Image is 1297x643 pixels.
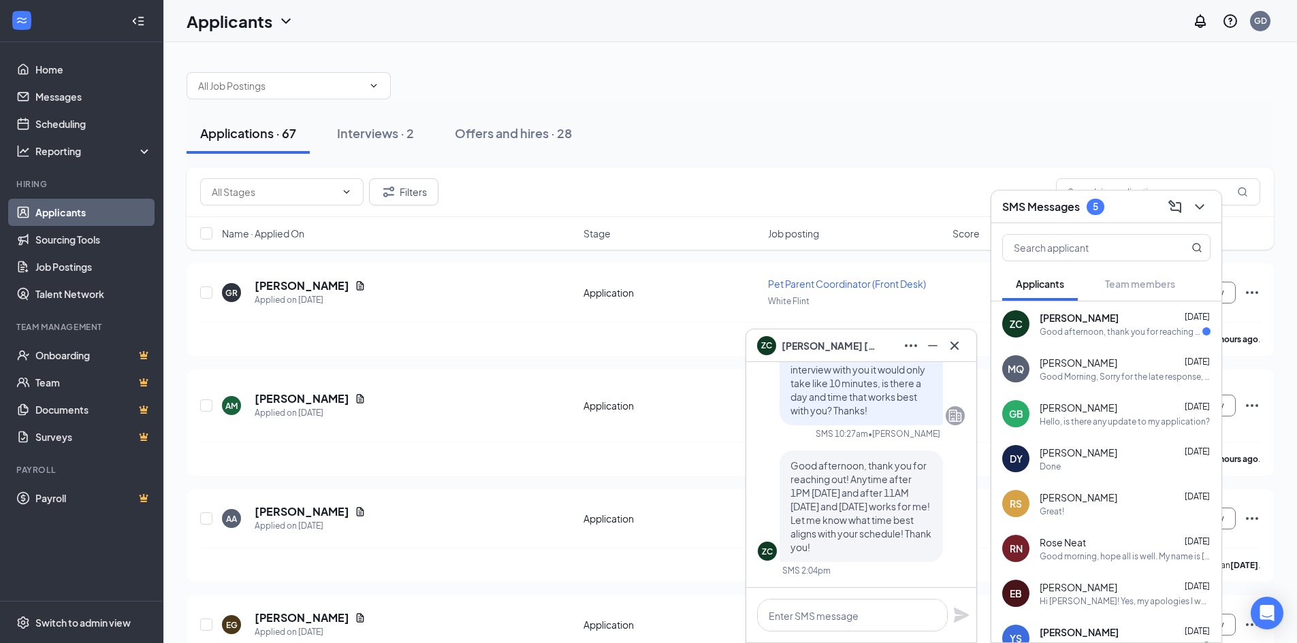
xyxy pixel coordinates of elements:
a: SurveysCrown [35,423,152,450]
span: [DATE] [1185,357,1210,367]
a: DocumentsCrown [35,396,152,423]
svg: Filter [381,184,397,200]
a: Job Postings [35,253,152,280]
div: GD [1254,15,1267,27]
svg: Settings [16,616,30,629]
div: GB [1009,407,1023,421]
svg: ChevronDown [341,186,352,197]
svg: ChevronDown [368,80,379,91]
span: White Flint [768,296,810,306]
span: Applicants [1016,278,1064,290]
button: Cross [944,335,965,357]
div: Done [1040,461,1061,472]
span: [PERSON_NAME] [1040,580,1117,594]
span: Good afternoon, thank you for reaching out! Anytime after 1PM [DATE] and after 11AM [DATE] and [D... [790,459,931,553]
div: Hiring [16,178,149,190]
span: [PERSON_NAME] [1040,446,1117,459]
svg: Cross [946,337,963,354]
svg: Minimize [925,337,941,354]
svg: Analysis [16,144,30,158]
div: Applied on [DATE] [255,519,366,533]
div: Hello, is there any update to my application? [1040,416,1210,427]
div: Open Intercom Messenger [1251,597,1283,629]
h5: [PERSON_NAME] [255,278,349,293]
div: Applied on [DATE] [255,293,366,307]
span: [DATE] [1185,536,1210,546]
div: 5 [1093,201,1098,212]
div: ZC [762,546,773,557]
svg: Document [355,612,366,623]
button: Filter Filters [369,178,438,205]
span: [PERSON_NAME] [1040,311,1119,325]
div: Good Morning, Sorry for the late response, I have been out of the office due to a family emergenc... [1040,371,1211,382]
div: Hi [PERSON_NAME]! Yes, my apologies I was in tutoring. I would love the opportunity to speak with... [1040,595,1211,607]
svg: Notifications [1192,13,1208,29]
b: 15 hours ago [1208,334,1258,344]
svg: ChevronDown [1191,199,1208,215]
span: Stage [583,227,611,240]
h3: SMS Messages [1002,199,1080,214]
div: RS [1010,497,1022,510]
b: [DATE] [1230,560,1258,570]
div: Offers and hires · 28 [455,125,572,142]
input: Search applicant [1003,235,1164,261]
div: GR [225,287,238,299]
div: AM [225,400,238,412]
span: [PERSON_NAME] [1040,625,1119,639]
svg: WorkstreamLogo [15,14,29,27]
span: [PERSON_NAME] [1040,356,1117,369]
span: [DATE] [1185,626,1210,636]
a: Home [35,56,152,83]
svg: ComposeMessage [1167,199,1183,215]
svg: Document [355,393,366,404]
div: EB [1010,587,1022,600]
svg: Document [355,280,366,291]
span: [DATE] [1185,446,1210,457]
div: Reporting [35,144,153,158]
button: ChevronDown [1189,196,1211,218]
span: Job posting [768,227,819,240]
svg: Plane [953,607,970,623]
div: Applied on [DATE] [255,406,366,420]
svg: Ellipses [903,337,919,354]
div: SMS 10:27am [816,428,868,440]
span: Rose Neat [1040,535,1086,549]
a: PayrollCrown [35,484,152,512]
div: ZC [1010,317,1023,331]
span: [DATE] [1185,581,1210,591]
div: Good morning, hope all is well. My name is [PERSON_NAME], and I applied for the pet coordinator (... [1040,550,1211,562]
span: Team members [1105,278,1175,290]
div: EG [226,619,238,631]
div: Application [583,399,760,412]
svg: Ellipses [1244,284,1260,301]
h5: [PERSON_NAME] [255,391,349,406]
span: Name · Applied On [222,227,304,240]
span: [DATE] [1185,491,1210,501]
svg: ChevronDown [278,13,294,29]
a: Applicants [35,199,152,226]
span: • [PERSON_NAME] [868,428,940,440]
span: [PERSON_NAME] [1040,401,1117,414]
button: Minimize [922,335,944,357]
div: DY [1010,452,1023,465]
a: Talent Network [35,280,152,308]
div: Interviews · 2 [337,125,414,142]
svg: Ellipses [1244,510,1260,527]
svg: Collapse [131,14,145,28]
svg: Ellipses [1244,616,1260,633]
a: Scheduling [35,110,152,137]
div: Applied on [DATE] [255,625,366,639]
b: 21 hours ago [1208,454,1258,464]
input: All Job Postings [198,78,363,93]
button: Ellipses [900,335,922,357]
span: [DATE] [1185,401,1210,412]
div: RN [1010,542,1023,555]
span: [PERSON_NAME] [PERSON_NAME] [782,338,877,353]
a: Messages [35,83,152,110]
svg: MagnifyingGlass [1237,186,1248,197]
span: Score [952,227,980,240]
div: Application [583,618,760,631]
svg: Document [355,506,366,517]
div: Application [583,286,760,299]
svg: Ellipses [1244,397,1260,414]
